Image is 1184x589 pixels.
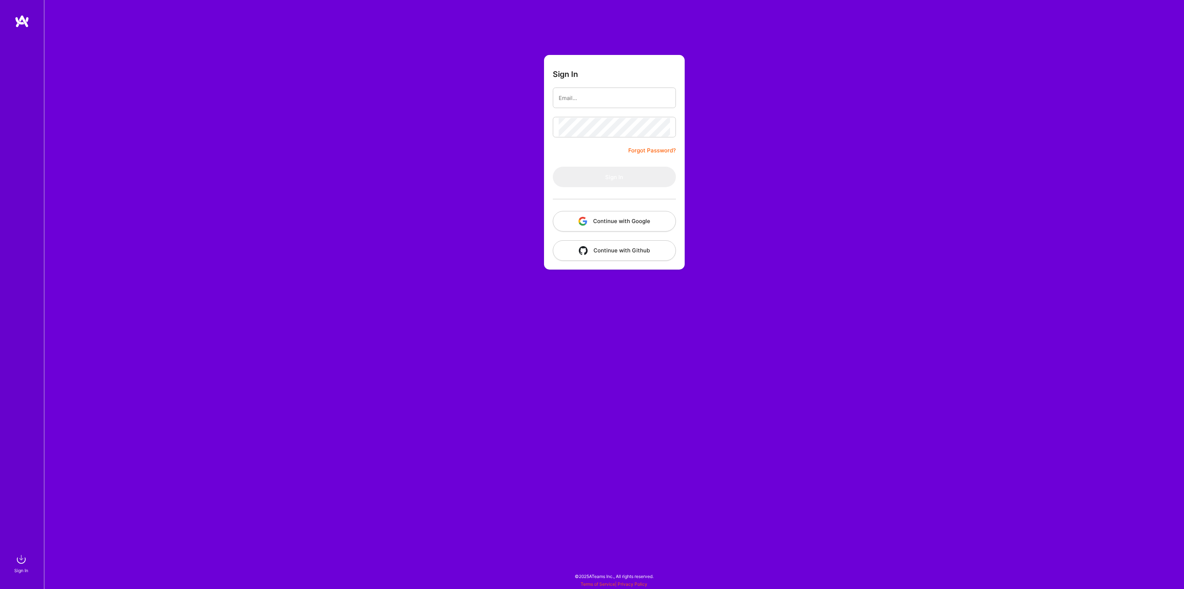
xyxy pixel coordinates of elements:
[578,217,587,226] img: icon
[15,552,29,574] a: sign inSign In
[581,581,647,587] span: |
[15,15,29,28] img: logo
[553,211,676,231] button: Continue with Google
[553,167,676,187] button: Sign In
[579,246,588,255] img: icon
[618,581,647,587] a: Privacy Policy
[44,567,1184,585] div: © 2025 ATeams Inc., All rights reserved.
[14,552,29,567] img: sign in
[628,146,676,155] a: Forgot Password?
[581,581,615,587] a: Terms of Service
[14,567,28,574] div: Sign In
[553,70,578,79] h3: Sign In
[559,89,670,107] input: Email...
[553,240,676,261] button: Continue with Github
